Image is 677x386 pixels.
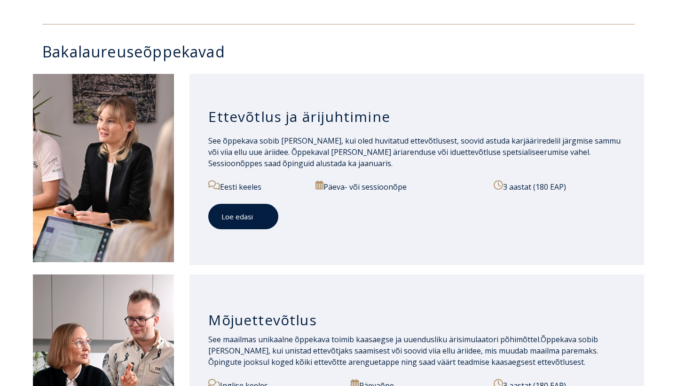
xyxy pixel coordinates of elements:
span: See õppekava sobib [PERSON_NAME], kui oled huvitatud ettevõtlusest, soovid astuda karjääriredelil... [208,136,621,169]
img: Ettevõtlus ja ärijuhtimine [33,74,174,262]
p: Eesti keeles [208,180,305,193]
a: Loe edasi [208,204,278,230]
span: Õppekava sobib [PERSON_NAME], kui unistad ettevõtjaks saamisest või soovid viia ellu äriidee, mis... [208,334,598,367]
h3: Mõjuettevõtlus [208,311,625,329]
h3: Ettevõtlus ja ärijuhtimine [208,108,625,126]
h3: Bakalaureuseõppekavad [42,43,644,60]
p: Päeva- või sessioonõpe [315,180,483,193]
span: See maailmas unikaalne õppekava toimib kaasaegse ja uuendusliku ärisimulaatori põhimõttel. [208,334,541,345]
p: 3 aastat (180 EAP) [494,180,625,193]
